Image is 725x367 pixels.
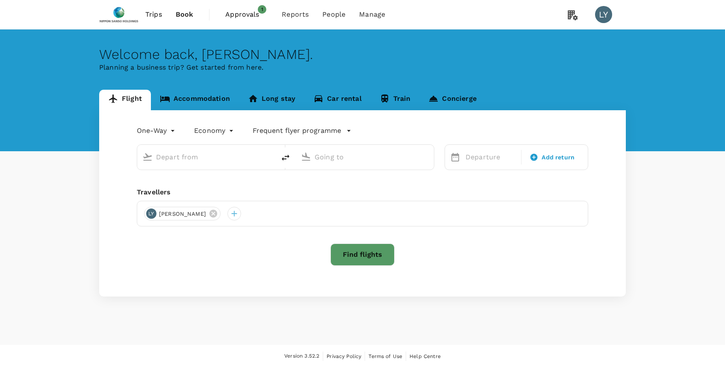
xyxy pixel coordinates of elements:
[258,5,266,14] span: 1
[275,147,296,168] button: delete
[225,9,268,20] span: Approvals
[330,244,395,266] button: Find flights
[282,9,309,20] span: Reports
[146,208,156,219] div: LY
[359,9,385,20] span: Manage
[595,6,612,23] div: LY
[99,62,626,73] p: Planning a business trip? Get started from here.
[156,150,257,164] input: Depart from
[145,9,162,20] span: Trips
[419,90,485,110] a: Concierge
[154,210,211,218] span: [PERSON_NAME]
[151,90,239,110] a: Accommodation
[322,9,345,20] span: People
[368,352,402,361] a: Terms of Use
[410,352,441,361] a: Help Centre
[371,90,420,110] a: Train
[137,187,588,197] div: Travellers
[327,353,361,359] span: Privacy Policy
[176,9,194,20] span: Book
[99,5,139,24] img: Nippon Sanso Holdings Singapore Pte Ltd
[284,352,319,361] span: Version 3.52.2
[269,156,271,158] button: Open
[327,352,361,361] a: Privacy Policy
[253,126,351,136] button: Frequent flyer programme
[144,207,221,220] div: LY[PERSON_NAME]
[304,90,371,110] a: Car rental
[239,90,304,110] a: Long stay
[542,153,575,162] span: Add return
[99,90,151,110] a: Flight
[315,150,416,164] input: Going to
[368,353,402,359] span: Terms of Use
[194,124,236,138] div: Economy
[137,124,177,138] div: One-Way
[466,152,516,162] p: Departure
[99,47,626,62] div: Welcome back , [PERSON_NAME] .
[410,353,441,359] span: Help Centre
[428,156,430,158] button: Open
[253,126,341,136] p: Frequent flyer programme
